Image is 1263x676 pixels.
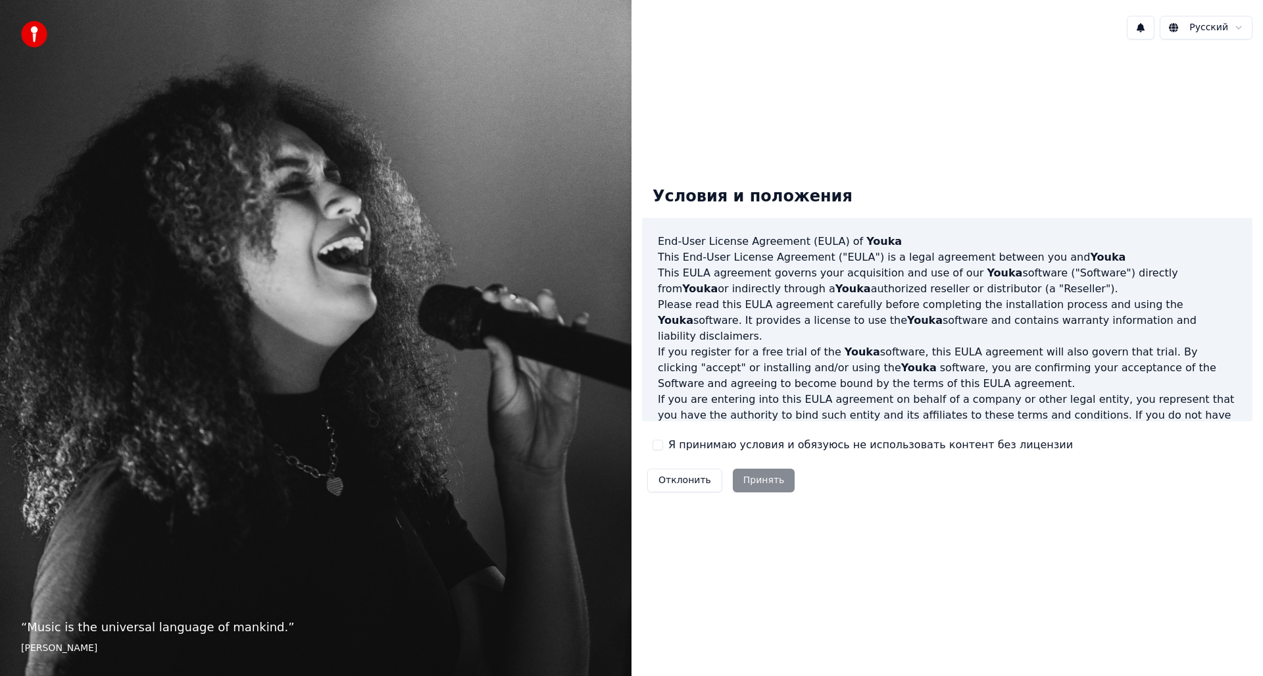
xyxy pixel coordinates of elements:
[658,344,1237,392] p: If you register for a free trial of the software, this EULA agreement will also govern that trial...
[907,314,943,326] span: Youka
[658,234,1237,249] h3: End-User License Agreement (EULA) of
[642,176,863,218] div: Условия и положения
[987,267,1022,279] span: Youka
[21,642,610,655] footer: [PERSON_NAME]
[658,392,1237,455] p: If you are entering into this EULA agreement on behalf of a company or other legal entity, you re...
[647,469,722,492] button: Отклонить
[658,314,693,326] span: Youka
[901,361,937,374] span: Youka
[845,346,880,358] span: Youka
[835,282,871,295] span: Youka
[866,235,902,247] span: Youka
[682,282,718,295] span: Youka
[21,21,47,47] img: youka
[1090,251,1126,263] span: Youka
[658,249,1237,265] p: This End-User License Agreement ("EULA") is a legal agreement between you and
[658,297,1237,344] p: Please read this EULA agreement carefully before completing the installation process and using th...
[668,437,1073,453] label: Я принимаю условия и обязуюсь не использовать контент без лицензии
[658,265,1237,297] p: This EULA agreement governs your acquisition and use of our software ("Software") directly from o...
[21,618,610,637] p: “ Music is the universal language of mankind. ”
